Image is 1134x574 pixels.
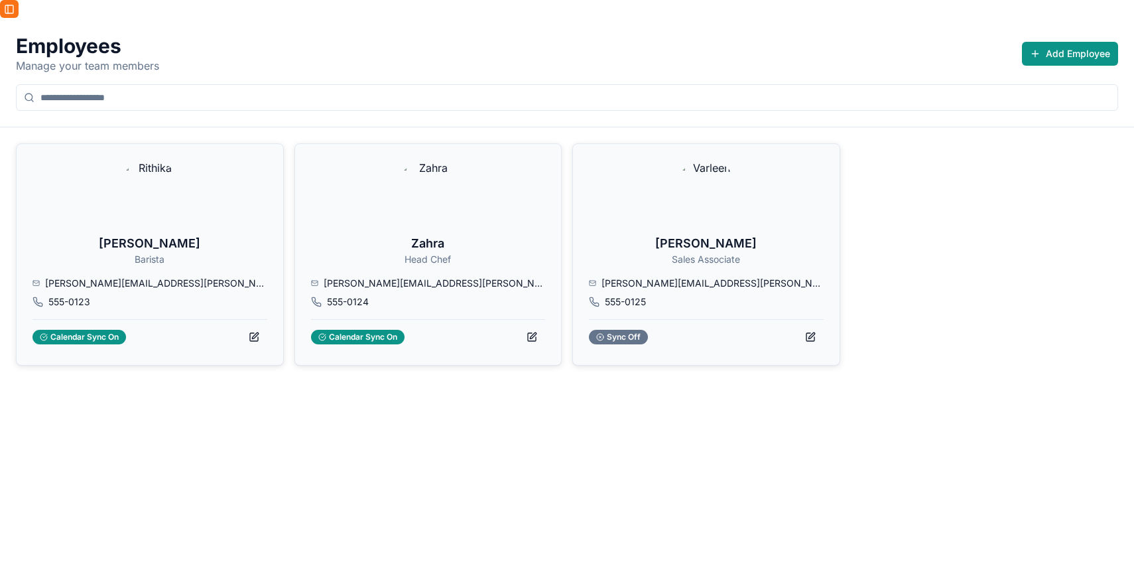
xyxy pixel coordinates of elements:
p: Barista [32,253,267,266]
p: Sales Associate [589,253,824,266]
span: [PERSON_NAME][EMAIL_ADDRESS][PERSON_NAME][DOMAIN_NAME] [601,277,823,290]
div: Sync Off [589,330,648,344]
span: Add Employee [1046,47,1110,60]
div: Calendar Sync On [32,330,126,344]
h1: Employees [16,34,159,58]
span: [PERSON_NAME][EMAIL_ADDRESS][PERSON_NAME][DOMAIN_NAME] [324,277,545,290]
p: Manage your team members [16,58,159,74]
div: Calendar Sync On [311,330,405,344]
button: Add Employee [1022,42,1118,66]
img: Rithika [118,160,182,224]
h3: [PERSON_NAME] [32,234,267,253]
span: 555-0125 [605,295,646,309]
h3: Zahra [311,234,546,253]
p: Head Chef [311,253,546,266]
span: 555-0123 [48,295,90,309]
img: Varleen [674,160,738,224]
span: [PERSON_NAME][EMAIL_ADDRESS][PERSON_NAME][DOMAIN_NAME] [45,277,267,290]
img: Zahra [396,160,460,224]
span: 555-0124 [327,295,369,309]
h3: [PERSON_NAME] [589,234,824,253]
